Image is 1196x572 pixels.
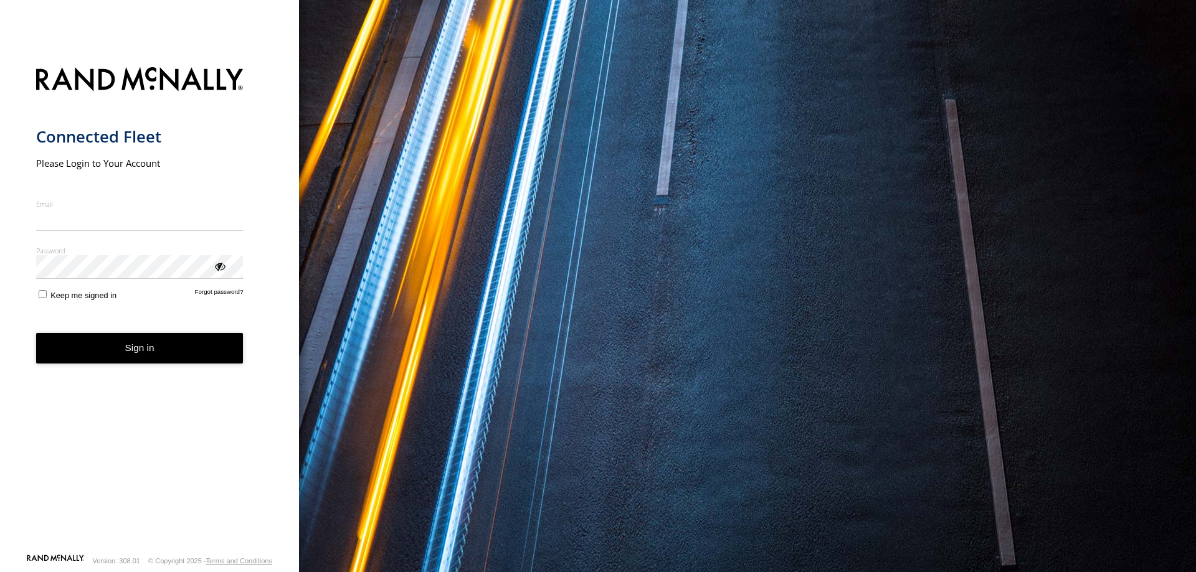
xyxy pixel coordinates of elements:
[36,333,244,363] button: Sign in
[36,126,244,147] h1: Connected Fleet
[213,260,225,272] div: ViewPassword
[36,246,244,255] label: Password
[27,555,84,567] a: Visit our Website
[195,288,244,300] a: Forgot password?
[93,557,140,565] div: Version: 308.01
[36,199,244,209] label: Email
[36,157,244,169] h2: Please Login to Your Account
[36,60,263,553] form: main
[206,557,272,565] a: Terms and Conditions
[36,65,244,96] img: Rand McNally
[39,290,47,298] input: Keep me signed in
[148,557,272,565] div: © Copyright 2025 -
[50,291,116,300] span: Keep me signed in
